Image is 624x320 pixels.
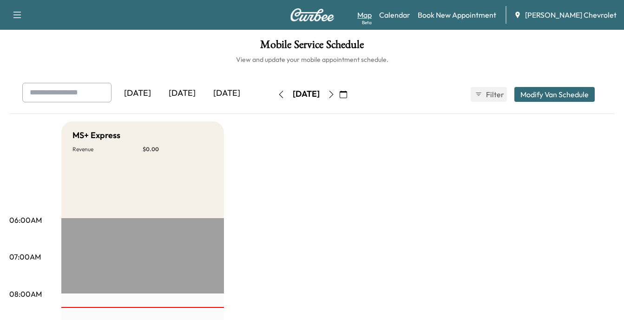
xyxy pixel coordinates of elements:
img: Curbee Logo [290,8,335,21]
div: [DATE] [293,88,320,100]
h6: View and update your mobile appointment schedule. [9,55,615,64]
h5: MS+ Express [72,129,120,142]
p: 08:00AM [9,288,42,300]
p: 06:00AM [9,214,42,226]
span: [PERSON_NAME] Chevrolet [525,9,617,20]
div: [DATE] [115,83,160,104]
div: [DATE] [160,83,204,104]
a: Book New Appointment [418,9,496,20]
div: Beta [362,19,372,26]
button: Modify Van Schedule [514,87,595,102]
button: Filter [471,87,507,102]
div: [DATE] [204,83,249,104]
a: Calendar [379,9,410,20]
span: Filter [486,89,503,100]
h1: Mobile Service Schedule [9,39,615,55]
p: $ 0.00 [143,146,213,153]
a: MapBeta [357,9,372,20]
p: Revenue [72,146,143,153]
p: 07:00AM [9,251,41,262]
